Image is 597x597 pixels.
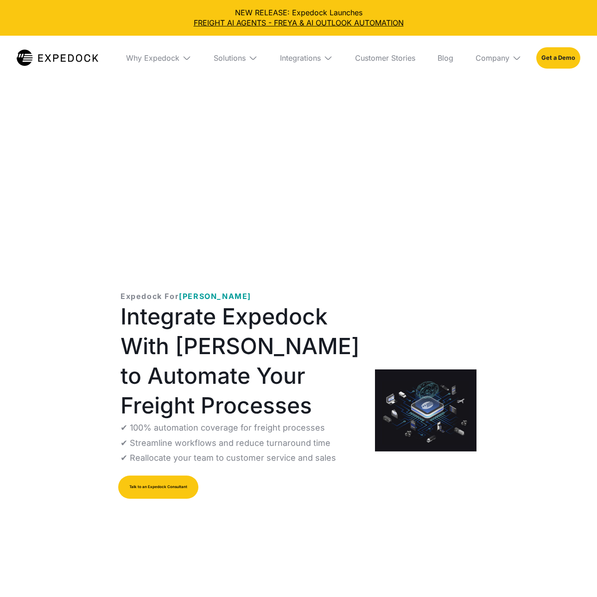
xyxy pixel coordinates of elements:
[7,18,590,28] a: FREIGHT AI AGENTS - FREYA & AI OUTLOOK AUTOMATION
[476,53,509,63] div: Company
[179,292,251,301] span: [PERSON_NAME]
[121,421,325,434] p: ✔ 100% automation coverage for freight processes
[118,476,198,499] a: Talk to an Expedock Consultant
[536,47,580,69] a: Get a Demo
[119,36,199,80] div: Why Expedock
[430,36,461,80] a: Blog
[348,36,423,80] a: Customer Stories
[121,437,330,450] p: ✔ Streamline workflows and reduce turnaround time
[7,7,590,28] div: NEW RELEASE: Expedock Launches
[121,291,251,302] p: Expedock For
[468,36,529,80] div: Company
[280,53,321,63] div: Integrations
[206,36,265,80] div: Solutions
[121,451,336,464] p: ✔ Reallocate your team to customer service and sales
[375,369,476,451] a: open lightbox
[121,302,360,420] h1: Integrate Expedock With [PERSON_NAME] to Automate Your Freight Processes
[126,53,179,63] div: Why Expedock
[273,36,340,80] div: Integrations
[214,53,246,63] div: Solutions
